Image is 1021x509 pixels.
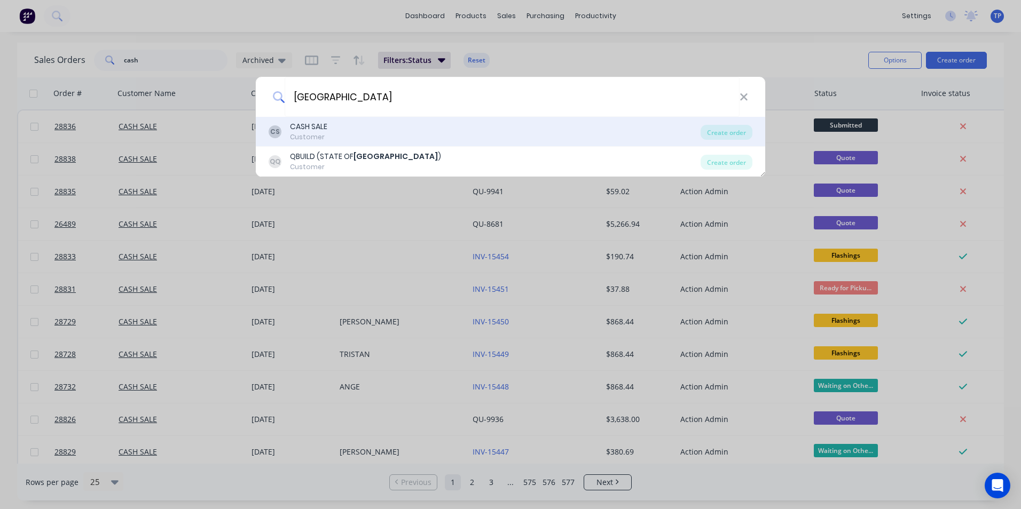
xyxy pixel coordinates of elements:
div: QQ [269,155,281,168]
div: Create order [701,155,752,170]
div: QBUILD (STATE OF ) [290,151,441,162]
div: Customer [290,162,441,172]
div: CS [269,125,281,138]
div: CASH SALE [290,121,327,132]
div: Open Intercom Messenger [985,473,1010,498]
input: Enter a customer name to create a new order... [285,77,740,117]
div: Create order [701,125,752,140]
div: Customer [290,132,327,142]
b: [GEOGRAPHIC_DATA] [354,151,438,162]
